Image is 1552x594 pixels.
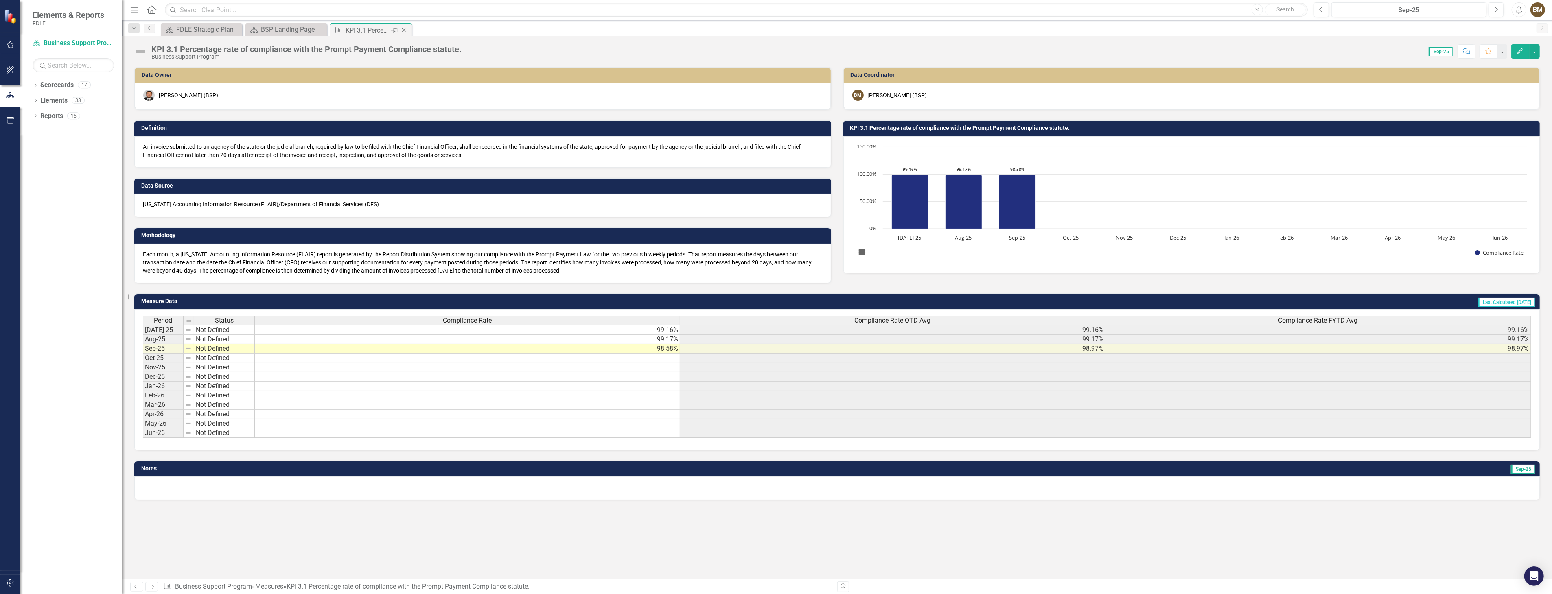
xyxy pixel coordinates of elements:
h3: Measure Data [141,298,679,304]
span: Sep-25 [1429,47,1453,56]
td: Not Defined [194,354,255,363]
span: Compliance Rate [443,317,492,324]
img: 8DAGhfEEPCf229AAAAAElFTkSuQmCC [185,383,192,389]
td: Apr-26 [143,410,184,419]
button: View chart menu, Chart [856,246,868,258]
div: KPI 3.1 Percentage rate of compliance with the Prompt Payment Compliance statute. [151,45,462,54]
text: Compliance Rate [1483,249,1524,256]
h3: Definition [141,125,827,131]
td: Not Defined [194,335,255,344]
td: Not Defined [194,363,255,372]
text: Nov-25 [1116,234,1133,241]
td: 99.17% [255,335,680,344]
text: Jun-26 [1492,234,1508,241]
a: Scorecards [40,81,74,90]
div: BSP Landing Page [261,24,325,35]
div: KPI 3.1 Percentage rate of compliance with the Prompt Payment Compliance statute. [346,25,389,35]
input: Search ClearPoint... [165,3,1308,17]
a: Business Support Program [33,39,114,48]
div: [PERSON_NAME] (BSP) [868,91,927,99]
text: 50.00% [860,197,877,205]
p: An invoice submitted to an agency of the state or the judicial branch, required by law to be file... [143,143,823,159]
button: Sep-25 [1331,2,1486,17]
text: Feb-26 [1277,234,1294,241]
img: 8DAGhfEEPCf229AAAAAElFTkSuQmCC [186,318,192,324]
text: Sep-25 [1009,234,1025,241]
td: 99.16% [1105,325,1531,335]
img: 8DAGhfEEPCf229AAAAAElFTkSuQmCC [185,373,192,380]
div: » » [163,582,831,592]
img: ClearPoint Strategy [4,9,18,24]
div: Sep-25 [1334,5,1484,15]
td: 99.16% [255,325,680,335]
td: Not Defined [194,372,255,382]
div: 15 [67,112,80,119]
td: Not Defined [194,419,255,428]
path: Sep-25, 98.58. Compliance Rate. [999,175,1035,229]
img: 8DAGhfEEPCf229AAAAAElFTkSuQmCC [185,364,192,371]
td: Jan-26 [143,382,184,391]
td: Nov-25 [143,363,184,372]
img: Mike Moore [143,90,155,101]
text: 0% [869,225,877,232]
a: Reports [40,111,63,121]
path: Jul-25, 99.16. Compliance Rate. [891,175,928,229]
td: Not Defined [194,391,255,400]
text: Oct-25 [1063,234,1079,241]
td: Dec-25 [143,372,184,382]
td: Aug-25 [143,335,184,344]
td: Not Defined [194,428,255,438]
div: Open Intercom Messenger [1524,566,1544,586]
svg: Interactive chart [852,143,1531,265]
span: Period [154,317,173,324]
img: 8DAGhfEEPCf229AAAAAElFTkSuQmCC [185,345,192,352]
td: [DATE]-25 [143,325,184,335]
h3: Data Coordinator [851,72,1536,78]
td: Not Defined [194,410,255,419]
td: Not Defined [194,325,255,335]
button: Show Compliance Rate [1475,249,1524,256]
div: KPI 3.1 Percentage rate of compliance with the Prompt Payment Compliance statute. [287,583,530,590]
div: BM [852,90,864,101]
h3: Data Owner [142,72,827,78]
span: Search [1276,6,1294,13]
img: 8DAGhfEEPCf229AAAAAElFTkSuQmCC [185,430,192,436]
img: Not Defined [134,45,147,58]
a: Measures [255,583,283,590]
img: 8DAGhfEEPCf229AAAAAElFTkSuQmCC [185,327,192,333]
h3: Methodology [141,232,827,238]
text: [DATE]-25 [898,234,921,241]
img: 8DAGhfEEPCf229AAAAAElFTkSuQmCC [185,336,192,343]
td: May-26 [143,419,184,428]
a: FDLE Strategic Plan [163,24,240,35]
a: Business Support Program [175,583,252,590]
td: 98.58% [255,344,680,354]
text: 150.00% [857,143,877,150]
p: [US_STATE] Accounting Information Resource (FLAIR)/Department of Financial Services (DFS) [143,200,823,208]
td: 98.97% [680,344,1105,354]
text: May-26 [1438,234,1455,241]
div: FDLE Strategic Plan [176,24,240,35]
span: Last Calculated [DATE] [1478,298,1535,307]
td: 98.97% [1105,344,1531,354]
text: Mar-26 [1331,234,1348,241]
div: Business Support Program [151,54,462,60]
td: 99.17% [1105,335,1531,344]
div: 17 [78,82,91,89]
text: 98.58% [1010,166,1024,172]
h3: Data Source [141,183,827,189]
td: Feb-26 [143,391,184,400]
span: Elements & Reports [33,10,104,20]
text: 99.17% [957,166,971,172]
button: BM [1530,2,1545,17]
td: Not Defined [194,344,255,354]
button: Search [1265,4,1306,15]
path: Aug-25, 99.17. Compliance Rate. [945,175,982,229]
img: 8DAGhfEEPCf229AAAAAElFTkSuQmCC [185,392,192,399]
img: 8DAGhfEEPCf229AAAAAElFTkSuQmCC [185,355,192,361]
h3: KPI 3.1 Percentage rate of compliance with the Prompt Payment Compliance statute. [850,125,1536,131]
td: Not Defined [194,400,255,410]
p: Each month, a [US_STATE] Accounting Information Resource (FLAIR) report is generated by the Repor... [143,250,823,275]
input: Search Below... [33,58,114,72]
